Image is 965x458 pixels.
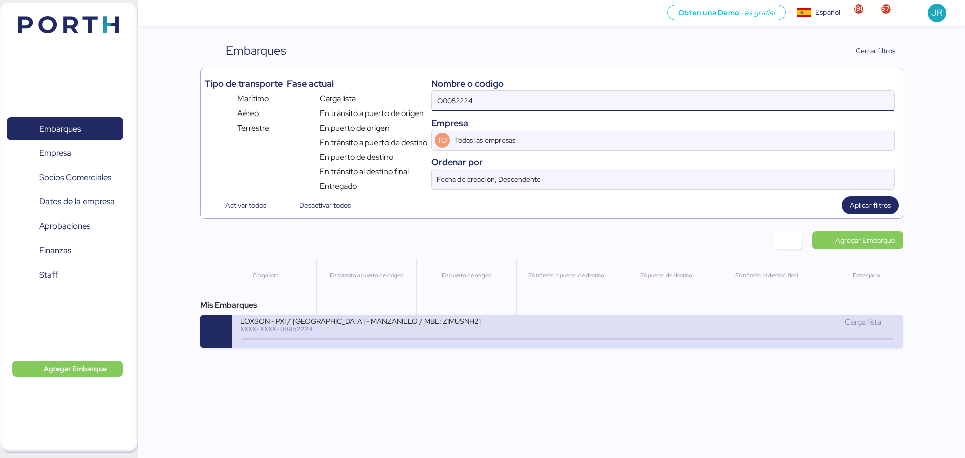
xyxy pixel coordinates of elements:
span: Cerrar filtros [856,45,895,57]
span: Staff [39,268,58,282]
a: Socios Comerciales [7,166,123,189]
span: En tránsito a puerto de destino [320,137,427,149]
div: Entregado [821,271,912,280]
span: Finanzas [39,243,71,258]
a: Aprobaciones [7,214,123,238]
div: LOXSON - PXI / [GEOGRAPHIC_DATA] - MANZANILLO / MBL: ZIMUSNH21210202 - HBL: CSSE250903719 / 2X40HQ [240,316,481,325]
button: Menu [144,5,161,22]
button: Agregar Embarque [12,361,123,377]
span: Agregar Embarque [44,363,107,375]
div: En tránsito a puerto de destino [521,271,612,280]
a: Datos de la empresa [7,190,123,213]
span: Desactivar todos [299,199,351,211]
span: Entregado [320,180,357,192]
div: En puerto de destino [621,271,712,280]
div: XXXX-XXXX-O0052224 [240,325,481,332]
div: Tipo de transporte [205,77,283,90]
span: Aprobaciones [39,219,90,234]
div: Carga lista [220,271,312,280]
div: En puerto de origen [421,271,512,280]
div: Embarques [226,42,286,60]
span: En puerto de origen [320,122,390,134]
span: Embarques [39,122,81,136]
button: Activar todos [205,196,274,214]
span: En tránsito al destino final [320,166,409,178]
div: Español [815,7,840,18]
span: Datos de la empresa [39,194,115,209]
span: JR [931,6,942,19]
button: Desactivar todos [278,196,359,214]
input: TO [453,130,875,150]
a: Embarques [7,117,123,140]
div: Nombre o codigo [431,77,894,90]
button: Aplicar filtros [842,196,899,214]
span: Socios Comerciales [39,170,111,185]
a: Empresa [7,142,123,165]
span: Terrestre [237,122,269,134]
button: Cerrar filtros [835,42,903,60]
a: Agregar Embarque [812,231,903,249]
span: En tránsito a puerto de origen [320,107,424,120]
div: Fase actual [287,77,427,90]
span: Carga lista [320,93,356,105]
span: Aéreo [237,107,259,120]
span: TO [437,135,447,146]
div: Mis Embarques [200,299,903,311]
div: En tránsito a puerto de origen [321,271,412,280]
div: Empresa [431,116,894,130]
div: En tránsito al destino final [721,271,812,280]
div: Ordenar por [431,155,894,169]
span: Activar todos [225,199,266,211]
a: Staff [7,263,123,286]
span: Carga lista [845,317,881,327]
span: Agregar Embarque [835,234,895,246]
a: Finanzas [7,239,123,262]
span: Empresa [39,146,71,160]
span: Marítimo [237,93,269,105]
span: Aplicar filtros [850,199,891,211]
span: En puerto de destino [320,151,393,163]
